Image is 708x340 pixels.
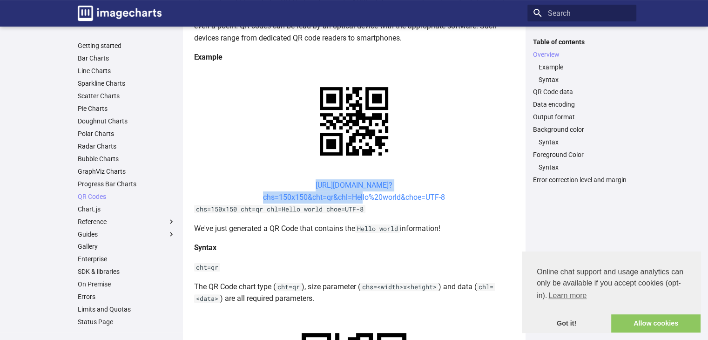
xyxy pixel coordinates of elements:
a: Line Charts [78,67,175,75]
code: Hello world [355,224,400,233]
a: Radar Charts [78,142,175,150]
a: Overview [533,50,631,59]
label: Guides [78,230,175,238]
code: chs=150x150 cht=qr chl=Hello world choe=UTF-8 [194,205,365,213]
h4: Example [194,51,514,63]
p: The QR Code chart type ( ), size parameter ( ) and data ( ) are all required parameters. [194,281,514,305]
a: Pie Charts [78,104,175,113]
a: Doughnut Charts [78,117,175,125]
nav: Overview [533,63,631,84]
a: Data encoding [533,100,631,109]
a: Image-Charts documentation [74,2,165,25]
a: Chart.js [78,205,175,213]
a: [URL][DOMAIN_NAME]?chs=150x150&cht=qr&chl=Hello%20world&choe=UTF-8 [263,181,445,202]
a: GraphViz Charts [78,167,175,176]
a: Output format [533,113,631,121]
h4: Syntax [194,242,514,254]
span: Online chat support and usage analytics can only be available if you accept cookies (opt-in). [537,266,686,303]
code: chs=<width>x<height> [360,283,438,291]
a: QR Code data [533,88,631,96]
a: Enterprise [78,255,175,263]
label: Reference [78,218,175,226]
a: Syntax [539,75,631,84]
a: allow cookies [611,314,701,333]
a: Errors [78,292,175,301]
code: cht=qr [276,283,302,291]
a: Example [539,63,631,71]
a: Foreground Color [533,150,631,159]
a: Gallery [78,242,175,251]
nav: Table of contents [527,38,636,184]
nav: Background color [533,138,631,146]
a: learn more about cookies [547,289,588,303]
a: QR Codes [78,192,175,201]
a: Error correction level and margin [533,176,631,184]
nav: Foreground Color [533,163,631,171]
a: Background color [533,125,631,134]
code: cht=qr [194,263,220,272]
a: Scatter Charts [78,92,175,100]
a: Polar Charts [78,129,175,138]
img: chart [303,71,405,172]
a: Syntax [539,138,631,146]
a: Bar Charts [78,54,175,62]
a: Getting started [78,41,175,50]
a: Status Page [78,318,175,326]
a: Progress Bar Charts [78,180,175,188]
a: Syntax [539,163,631,171]
a: SDK & libraries [78,267,175,276]
a: Sparkline Charts [78,79,175,88]
a: dismiss cookie message [522,314,611,333]
img: logo [78,6,162,21]
div: cookieconsent [522,252,701,333]
label: Table of contents [527,38,636,46]
input: Search [527,5,636,21]
a: Bubble Charts [78,155,175,163]
a: On Premise [78,280,175,288]
p: We've just generated a QR Code that contains the information! [194,223,514,235]
a: Limits and Quotas [78,305,175,313]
